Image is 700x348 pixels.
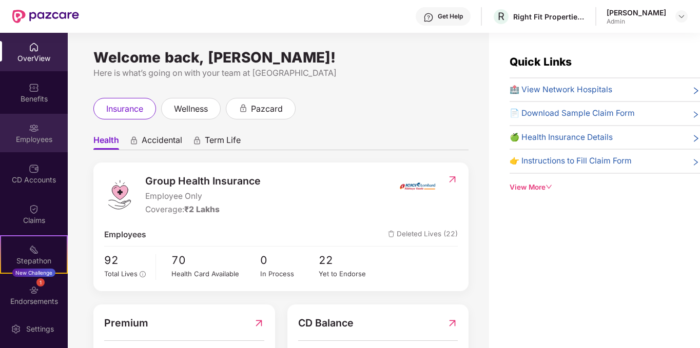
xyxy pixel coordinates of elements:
span: R [498,10,504,23]
span: Premium [104,315,148,331]
div: [PERSON_NAME] [607,8,666,17]
span: Employees [104,229,146,241]
span: 👉 Instructions to Fill Claim Form [510,155,632,167]
div: Coverage: [145,203,261,216]
div: Settings [23,324,57,334]
span: right [692,109,700,119]
div: New Challenge [12,269,55,277]
img: RedirectIcon [447,174,458,185]
div: In Process [260,269,319,279]
span: 📄 Download Sample Claim Form [510,107,635,119]
span: Term Life [205,135,241,150]
span: Deleted Lives (22) [388,229,458,241]
img: svg+xml;base64,PHN2ZyBpZD0iQmVuZWZpdHMiIHhtbG5zPSJodHRwOi8vd3d3LnczLm9yZy8yMDAwL3N2ZyIgd2lkdGg9Ij... [29,83,39,93]
img: RedirectIcon [254,315,264,331]
span: right [692,86,700,96]
div: View More [510,182,700,193]
span: Health [93,135,119,150]
span: 0 [260,252,319,269]
img: New Pazcare Logo [12,10,79,23]
img: svg+xml;base64,PHN2ZyBpZD0iQ0RfQWNjb3VudHMiIGRhdGEtbmFtZT0iQ0QgQWNjb3VudHMiIHhtbG5zPSJodHRwOi8vd3... [29,163,39,174]
img: RedirectIcon [447,315,458,331]
span: insurance [106,103,143,115]
img: svg+xml;base64,PHN2ZyBpZD0iRW5kb3JzZW1lbnRzIiB4bWxucz0iaHR0cDovL3d3dy53My5vcmcvMjAwMC9zdmciIHdpZH... [29,285,39,295]
span: Accidental [142,135,182,150]
img: svg+xml;base64,PHN2ZyBpZD0iSG9tZSIgeG1sbnM9Imh0dHA6Ly93d3cudzMub3JnLzIwMDAvc3ZnIiB3aWR0aD0iMjAiIG... [29,42,39,52]
span: wellness [174,103,208,115]
div: animation [129,136,139,145]
span: ₹2 Lakhs [184,204,220,214]
div: Get Help [438,12,463,21]
img: svg+xml;base64,PHN2ZyBpZD0iRHJvcGRvd24tMzJ4MzIiIHhtbG5zPSJodHRwOi8vd3d3LnczLm9yZy8yMDAwL3N2ZyIgd2... [677,12,686,21]
div: Stepathon [1,256,67,266]
div: Yet to Endorse [319,269,378,279]
span: pazcard [251,103,283,115]
img: svg+xml;base64,PHN2ZyB4bWxucz0iaHR0cDovL3d3dy53My5vcmcvMjAwMC9zdmciIHdpZHRoPSIyMSIgaGVpZ2h0PSIyMC... [29,244,39,255]
span: 22 [319,252,378,269]
span: Employee Only [145,190,261,202]
span: CD Balance [298,315,354,331]
span: 70 [171,252,260,269]
span: Quick Links [510,55,572,68]
img: svg+xml;base64,PHN2ZyBpZD0iQ2xhaW0iIHhtbG5zPSJodHRwOi8vd3d3LnczLm9yZy8yMDAwL3N2ZyIgd2lkdGg9IjIwIi... [29,204,39,214]
div: animation [192,136,202,145]
span: 🍏 Health Insurance Details [510,131,613,144]
span: down [546,183,553,191]
span: right [692,157,700,167]
div: Admin [607,17,666,26]
div: animation [239,104,248,113]
div: Welcome back, [PERSON_NAME]! [93,53,469,62]
img: logo [104,179,135,210]
div: Health Card Available [171,269,260,279]
img: svg+xml;base64,PHN2ZyBpZD0iRW1wbG95ZWVzIiB4bWxucz0iaHR0cDovL3d3dy53My5vcmcvMjAwMC9zdmciIHdpZHRoPS... [29,123,39,133]
img: insurerIcon [398,173,437,199]
img: svg+xml;base64,PHN2ZyBpZD0iU2V0dGluZy0yMHgyMCIgeG1sbnM9Imh0dHA6Ly93d3cudzMub3JnLzIwMDAvc3ZnIiB3aW... [11,324,21,334]
span: Group Health Insurance [145,173,261,189]
span: 🏥 View Network Hospitals [510,84,612,96]
div: Here is what’s going on with your team at [GEOGRAPHIC_DATA] [93,67,469,79]
img: svg+xml;base64,PHN2ZyBpZD0iSGVscC0zMngzMiIgeG1sbnM9Imh0dHA6Ly93d3cudzMub3JnLzIwMDAvc3ZnIiB3aWR0aD... [423,12,434,23]
div: 1 [36,278,45,286]
div: Right Fit Properties LLP [513,12,585,22]
span: info-circle [140,271,146,277]
span: right [692,133,700,144]
img: deleteIcon [388,231,395,237]
span: 92 [104,252,148,269]
span: Total Lives [104,270,138,278]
